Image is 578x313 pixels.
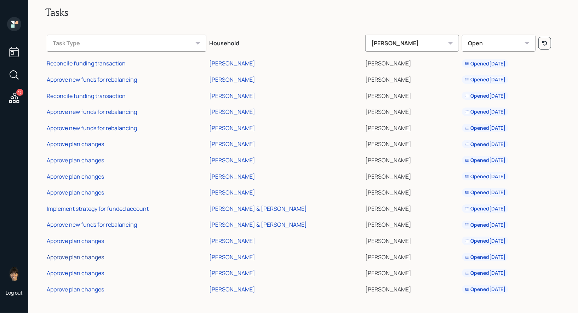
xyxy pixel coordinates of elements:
div: Log out [6,289,23,296]
div: Approve plan changes [47,173,104,180]
div: Approve new funds for rebalancing [47,76,137,83]
div: Approve new funds for rebalancing [47,124,137,132]
div: Opened [DATE] [465,157,505,164]
td: [PERSON_NAME] [364,87,460,103]
div: [PERSON_NAME] [209,140,255,148]
h2: Tasks [45,6,561,18]
div: [PERSON_NAME] & [PERSON_NAME] [209,205,307,213]
td: [PERSON_NAME] [364,248,460,264]
div: Opened [DATE] [465,141,505,148]
td: [PERSON_NAME] [364,216,460,232]
div: Opened [DATE] [465,173,505,180]
div: Approve plan changes [47,253,104,261]
div: Approve plan changes [47,237,104,245]
div: Implement strategy for funded account [47,205,149,213]
div: Opened [DATE] [465,92,505,99]
div: [PERSON_NAME] [209,253,255,261]
div: 15 [16,89,23,96]
div: Reconcile funding transaction [47,59,126,67]
div: [PERSON_NAME] [209,189,255,196]
div: Opened [DATE] [465,76,505,83]
td: [PERSON_NAME] [364,70,460,87]
div: [PERSON_NAME] [209,76,255,83]
div: [PERSON_NAME] [209,173,255,180]
td: [PERSON_NAME] [364,232,460,248]
div: Approve new funds for rebalancing [47,221,137,228]
div: [PERSON_NAME] [365,35,459,52]
div: Approve plan changes [47,189,104,196]
div: Opened [DATE] [465,124,505,132]
div: Approve new funds for rebalancing [47,108,137,116]
td: [PERSON_NAME] [364,183,460,199]
div: Opened [DATE] [465,286,505,293]
td: [PERSON_NAME] [364,264,460,280]
div: [PERSON_NAME] [209,108,255,116]
div: Reconcile funding transaction [47,92,126,100]
div: Opened [DATE] [465,205,505,212]
div: [PERSON_NAME] [209,285,255,293]
div: Opened [DATE] [465,237,505,244]
td: [PERSON_NAME] [364,135,460,151]
div: Open [462,35,536,52]
div: [PERSON_NAME] [209,269,255,277]
img: treva-nostdahl-headshot.png [7,267,21,281]
div: Approve plan changes [47,140,104,148]
div: Opened [DATE] [465,254,505,261]
td: [PERSON_NAME] [364,151,460,167]
div: Task Type [47,35,206,52]
th: Household [208,30,364,54]
div: [PERSON_NAME] [209,124,255,132]
td: [PERSON_NAME] [364,280,460,296]
div: [PERSON_NAME] [209,237,255,245]
div: Opened [DATE] [465,108,505,115]
div: [PERSON_NAME] [209,92,255,100]
td: [PERSON_NAME] [364,103,460,119]
div: [PERSON_NAME] [209,59,255,67]
div: Opened [DATE] [465,189,505,196]
td: [PERSON_NAME] [364,54,460,71]
div: [PERSON_NAME] & [PERSON_NAME] [209,221,307,228]
div: Approve plan changes [47,156,104,164]
div: Opened [DATE] [465,221,505,228]
td: [PERSON_NAME] [364,119,460,135]
div: [PERSON_NAME] [209,156,255,164]
div: Opened [DATE] [465,60,505,67]
div: Approve plan changes [47,285,104,293]
div: Approve plan changes [47,269,104,277]
td: [PERSON_NAME] [364,167,460,184]
div: Opened [DATE] [465,269,505,277]
td: [PERSON_NAME] [364,199,460,216]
